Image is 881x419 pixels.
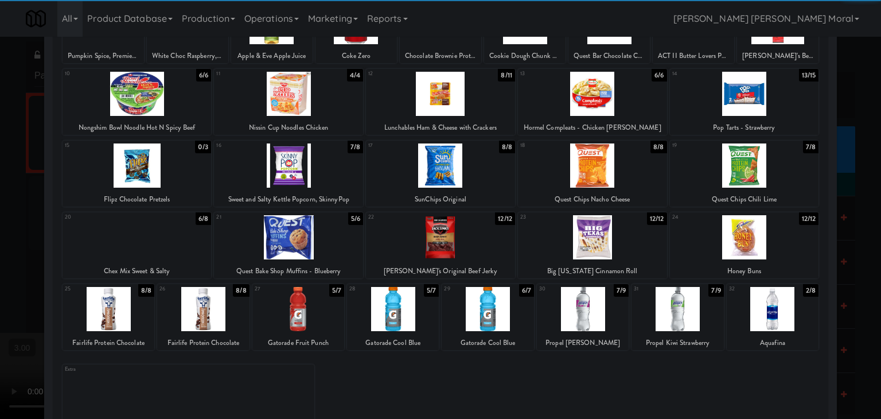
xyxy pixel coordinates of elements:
div: Gatorade Cool Blue [347,336,439,350]
div: Apple & Eve Apple Juice [231,49,313,63]
div: Sweet and Salty Kettle Popcorn, SkinnyPop [216,192,361,207]
div: [PERSON_NAME]'s Beef Steak [737,49,818,63]
div: Aquafina [727,336,818,350]
div: 106/6Nongshim Bowl Noodle Hot N Spicy Beef [63,69,212,135]
div: 8/8 [650,141,666,153]
img: Micromart [26,9,46,29]
div: 150/3Flipz Chocolate Pretzels [63,141,212,207]
div: 7/9 [614,284,629,297]
div: Quest Chips Nacho Cheese [520,192,665,207]
div: Big [US_STATE] Cinnamon Roll [520,264,665,278]
div: 17 [368,141,440,150]
div: 23 [520,212,592,222]
div: [PERSON_NAME]'s Beef Steak [739,49,817,63]
div: Quest Chips Chili Lime [670,192,819,207]
div: Gatorade Fruit Punch [252,336,344,350]
div: 20 [65,212,137,222]
div: Honey Buns [670,264,819,278]
div: 32 [729,284,773,294]
div: 188/8Quest Chips Nacho Cheese [518,141,667,207]
div: 5/6 [348,212,363,225]
div: 14 [672,69,744,79]
div: Big [US_STATE] Cinnamon Roll [518,264,667,278]
div: 6/8 [196,212,211,225]
div: 167/8Sweet and Salty Kettle Popcorn, SkinnyPop [214,141,363,207]
div: Propel [PERSON_NAME] [539,336,627,350]
div: Quest Bake Shop Muffins - Blueberry [214,264,363,278]
div: 12/12 [495,212,515,225]
div: Lunchables Ham & Cheese with Crackers [368,121,513,135]
div: 8/11 [498,69,514,82]
div: 31 [634,284,677,294]
div: Pop Tarts - Strawberry [670,121,819,135]
div: Nongshim Bowl Noodle Hot N Spicy Beef [64,121,210,135]
div: 10 [65,69,137,79]
div: 24 [672,212,744,222]
div: Fairlife Protein Chocolate [64,336,153,350]
div: [PERSON_NAME]'s Original Beef Jerky [368,264,513,278]
div: White Choc Raspberry, Premier Protein [149,49,227,63]
div: 29 [444,284,488,294]
div: 12 [368,69,440,79]
div: 8/8 [233,284,249,297]
div: Chocolate Brownie Protein Bar, FITCRUNCH [400,49,481,63]
div: 128/11Lunchables Ham & Cheese with Crackers [366,69,515,135]
div: 6/7 [519,284,534,297]
div: 2412/12Honey Buns [670,212,819,278]
div: Hormel Compleats - Chicken [PERSON_NAME] [520,121,665,135]
div: 2212/12[PERSON_NAME]'s Original Beef Jerky [366,212,515,278]
div: Gatorade Cool Blue [443,336,532,350]
div: [PERSON_NAME]'s Original Beef Jerky [366,264,515,278]
div: 15 [65,141,137,150]
div: Quest Chips Nacho Cheese [518,192,667,207]
div: 0/3 [195,141,211,153]
div: Quest Bar Chocolate Chip Cookie Dough [570,49,648,63]
div: Cookie Dough Chunk Protein Bar, Built Puff [486,49,564,63]
div: Propel [PERSON_NAME] [537,336,629,350]
div: 19 [672,141,744,150]
div: Flipz Chocolate Pretzels [64,192,210,207]
div: Quest Chips Chili Lime [672,192,817,207]
div: 2/8 [803,284,818,297]
div: 2312/12Big [US_STATE] Cinnamon Roll [518,212,667,278]
div: Gatorade Fruit Punch [254,336,342,350]
div: 5/7 [424,284,439,297]
div: Gatorade Cool Blue [349,336,437,350]
div: Propel Kiwi Strawberry [631,336,723,350]
div: 13/15 [799,69,819,82]
div: ACT II Butter Lovers Popcorn [653,49,734,63]
div: 22 [368,212,440,222]
div: Pumpkin Spice, Premier Protein Shake [63,49,144,63]
div: Gatorade Cool Blue [442,336,533,350]
div: Fairlife Protein Chocolate [159,336,247,350]
div: 28 [349,284,393,294]
div: Chocolate Brownie Protein Bar, FITCRUNCH [401,49,480,63]
div: Quest Bake Shop Muffins - Blueberry [216,264,361,278]
div: White Choc Raspberry, Premier Protein [147,49,228,63]
div: Quest Bar Chocolate Chip Cookie Dough [568,49,650,63]
div: 136/6Hormel Compleats - Chicken [PERSON_NAME] [518,69,667,135]
div: 322/8Aquafina [727,284,818,350]
div: 16 [216,141,289,150]
div: Coke Zero [315,49,397,63]
div: 215/6Quest Bake Shop Muffins - Blueberry [214,212,363,278]
div: Chex Mix Sweet & Salty [64,264,210,278]
div: Apple & Eve Apple Juice [233,49,311,63]
div: 7/8 [348,141,363,153]
div: Pop Tarts - Strawberry [672,121,817,135]
div: 197/8Quest Chips Chili Lime [670,141,819,207]
div: 27 [255,284,298,294]
div: 7/9 [708,284,723,297]
div: Honey Buns [672,264,817,278]
div: Fairlife Protein Chocolate [63,336,154,350]
div: 114/4Nissin Cup Noodles Chicken [214,69,363,135]
div: 1413/15Pop Tarts - Strawberry [670,69,819,135]
div: 317/9Propel Kiwi Strawberry [631,284,723,350]
div: 21 [216,212,289,222]
div: 206/8Chex Mix Sweet & Salty [63,212,212,278]
div: 4/4 [347,69,363,82]
div: 11 [216,69,289,79]
div: SunChips Original [368,192,513,207]
div: Coke Zero [317,49,395,63]
div: Sweet and Salty Kettle Popcorn, SkinnyPop [214,192,363,207]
